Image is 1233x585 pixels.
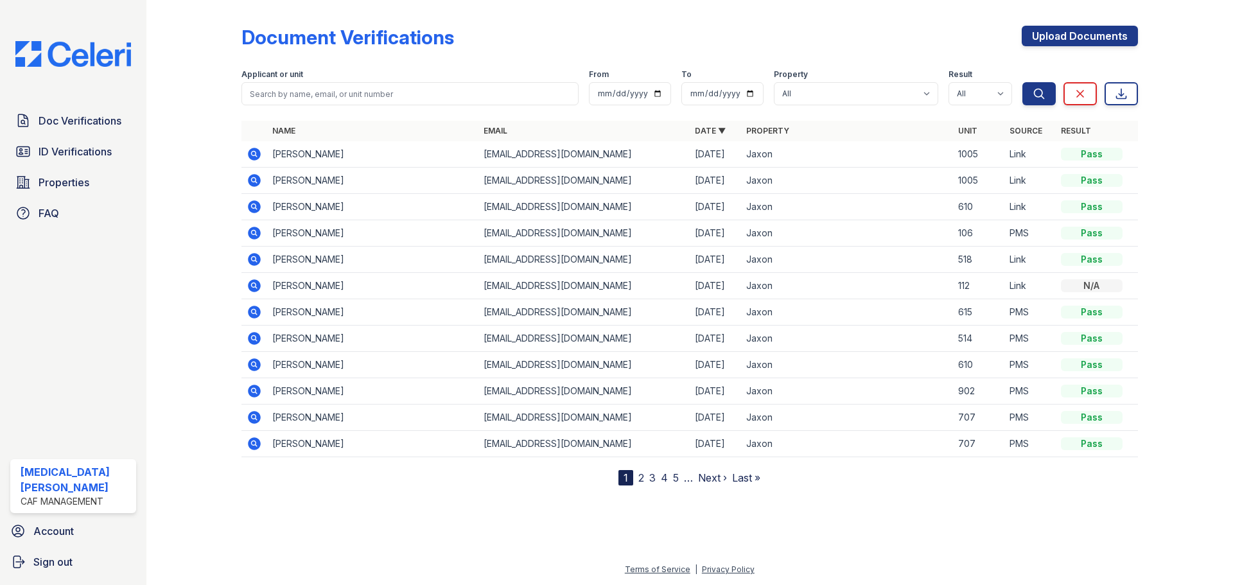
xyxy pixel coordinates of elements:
[478,299,690,326] td: [EMAIL_ADDRESS][DOMAIN_NAME]
[267,352,478,378] td: [PERSON_NAME]
[1004,352,1056,378] td: PMS
[953,194,1004,220] td: 610
[774,69,808,80] label: Property
[10,108,136,134] a: Doc Verifications
[741,299,952,326] td: Jaxon
[690,352,741,378] td: [DATE]
[690,378,741,405] td: [DATE]
[5,518,141,544] a: Account
[1022,26,1138,46] a: Upload Documents
[478,326,690,352] td: [EMAIL_ADDRESS][DOMAIN_NAME]
[681,69,692,80] label: To
[1004,378,1056,405] td: PMS
[741,431,952,457] td: Jaxon
[618,470,633,485] div: 1
[690,247,741,273] td: [DATE]
[661,471,668,484] a: 4
[953,220,1004,247] td: 106
[1004,168,1056,194] td: Link
[267,141,478,168] td: [PERSON_NAME]
[741,352,952,378] td: Jaxon
[1004,326,1056,352] td: PMS
[953,299,1004,326] td: 615
[39,113,121,128] span: Doc Verifications
[953,168,1004,194] td: 1005
[39,175,89,190] span: Properties
[953,326,1004,352] td: 514
[1004,273,1056,299] td: Link
[690,168,741,194] td: [DATE]
[21,495,131,508] div: CAF Management
[241,26,454,49] div: Document Verifications
[10,200,136,226] a: FAQ
[10,170,136,195] a: Properties
[684,470,693,485] span: …
[267,378,478,405] td: [PERSON_NAME]
[958,126,977,135] a: Unit
[484,126,507,135] a: Email
[1010,126,1042,135] a: Source
[21,464,131,495] div: [MEDICAL_DATA][PERSON_NAME]
[695,126,726,135] a: Date ▼
[1061,126,1091,135] a: Result
[1004,247,1056,273] td: Link
[690,405,741,431] td: [DATE]
[1004,194,1056,220] td: Link
[267,431,478,457] td: [PERSON_NAME]
[1004,431,1056,457] td: PMS
[741,247,952,273] td: Jaxon
[1061,437,1123,450] div: Pass
[1004,405,1056,431] td: PMS
[690,299,741,326] td: [DATE]
[5,549,141,575] a: Sign out
[695,564,697,574] div: |
[39,144,112,159] span: ID Verifications
[33,554,73,570] span: Sign out
[267,405,478,431] td: [PERSON_NAME]
[1004,299,1056,326] td: PMS
[746,126,789,135] a: Property
[1061,306,1123,319] div: Pass
[478,194,690,220] td: [EMAIL_ADDRESS][DOMAIN_NAME]
[741,194,952,220] td: Jaxon
[741,168,952,194] td: Jaxon
[267,194,478,220] td: [PERSON_NAME]
[741,220,952,247] td: Jaxon
[638,471,644,484] a: 2
[267,273,478,299] td: [PERSON_NAME]
[698,471,727,484] a: Next ›
[478,168,690,194] td: [EMAIL_ADDRESS][DOMAIN_NAME]
[478,352,690,378] td: [EMAIL_ADDRESS][DOMAIN_NAME]
[1061,279,1123,292] div: N/A
[1061,358,1123,371] div: Pass
[953,378,1004,405] td: 902
[478,431,690,457] td: [EMAIL_ADDRESS][DOMAIN_NAME]
[1061,174,1123,187] div: Pass
[690,326,741,352] td: [DATE]
[1061,227,1123,240] div: Pass
[690,431,741,457] td: [DATE]
[953,431,1004,457] td: 707
[625,564,690,574] a: Terms of Service
[1004,141,1056,168] td: Link
[1061,411,1123,424] div: Pass
[953,141,1004,168] td: 1005
[690,194,741,220] td: [DATE]
[953,247,1004,273] td: 518
[690,273,741,299] td: [DATE]
[267,326,478,352] td: [PERSON_NAME]
[741,273,952,299] td: Jaxon
[39,205,59,221] span: FAQ
[649,471,656,484] a: 3
[1004,220,1056,247] td: PMS
[589,69,609,80] label: From
[1061,148,1123,161] div: Pass
[272,126,295,135] a: Name
[949,69,972,80] label: Result
[732,471,760,484] a: Last »
[690,220,741,247] td: [DATE]
[241,69,303,80] label: Applicant or unit
[478,378,690,405] td: [EMAIL_ADDRESS][DOMAIN_NAME]
[953,273,1004,299] td: 112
